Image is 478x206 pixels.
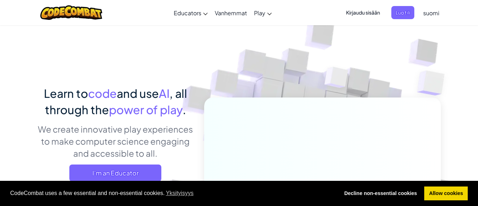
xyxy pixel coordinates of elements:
[391,6,414,19] button: Luo tili
[159,86,169,100] span: AI
[44,86,88,100] span: Learn to
[10,188,334,199] span: CodeCombat uses a few essential and non-essential cookies.
[250,3,275,22] a: Play
[109,102,183,117] span: power of play
[170,3,211,22] a: Educators
[69,165,161,182] a: I'm an Educator
[183,102,186,117] span: .
[311,53,362,106] img: Overlap cubes
[342,6,384,19] button: Kirjaudu sisään
[165,188,195,199] a: learn more about cookies
[117,86,159,100] span: and use
[38,123,194,159] p: We create innovative play experiences to make computer science engaging and accessible to all.
[174,9,201,17] span: Educators
[424,186,468,201] a: allow cookies
[423,9,439,17] span: suomi
[339,186,422,201] a: deny cookies
[40,5,102,20] img: CodeCombat logo
[420,3,443,22] a: suomi
[211,3,250,22] a: Vanhemmat
[403,53,464,113] img: Overlap cubes
[88,86,117,100] span: code
[254,9,265,17] span: Play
